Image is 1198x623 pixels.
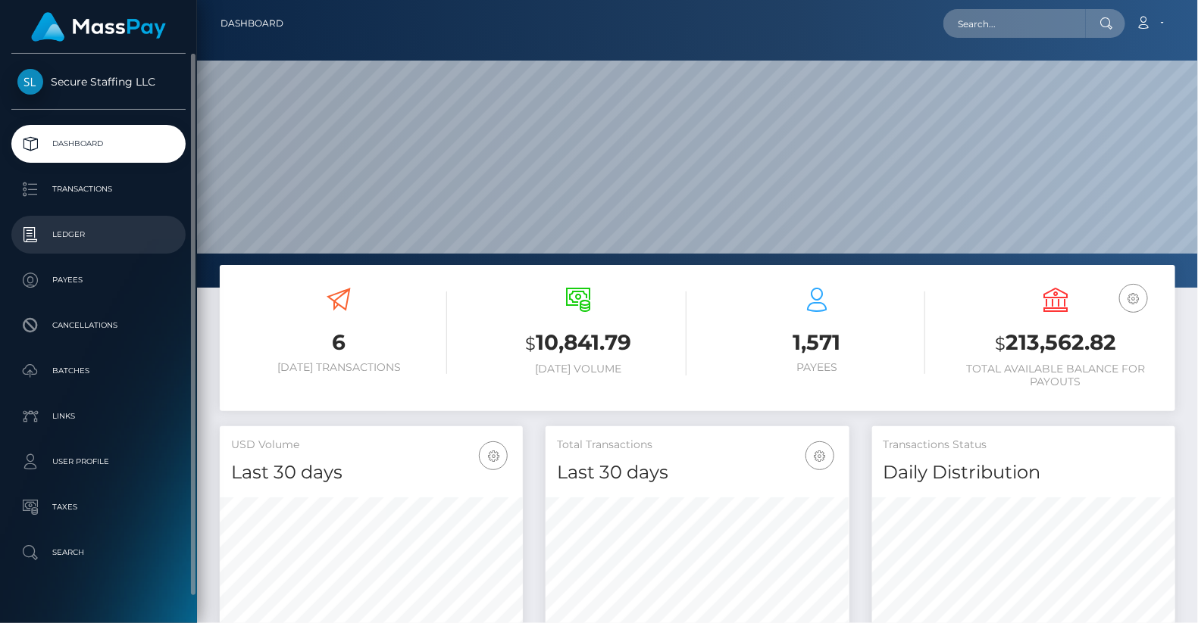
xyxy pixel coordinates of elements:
[17,360,180,382] p: Batches
[948,328,1164,359] h3: 213,562.82
[17,450,180,473] p: User Profile
[11,261,186,299] a: Payees
[11,125,186,163] a: Dashboard
[231,459,511,486] h4: Last 30 days
[884,438,1164,453] h5: Transactions Status
[11,397,186,435] a: Links
[11,443,186,481] a: User Profile
[709,328,925,357] h3: 1,571
[884,459,1164,486] h4: Daily Distribution
[11,488,186,526] a: Taxes
[221,8,283,39] a: Dashboard
[11,352,186,390] a: Batches
[557,438,837,453] h5: Total Transactions
[17,178,180,201] p: Transactions
[11,75,186,89] span: Secure Staffing LLC
[231,438,511,453] h5: USD Volume
[31,12,166,42] img: MassPay Logo
[470,328,686,359] h3: 10,841.79
[11,307,186,344] a: Cancellations
[470,363,686,375] h6: [DATE] Volume
[17,132,180,155] p: Dashboard
[943,9,1086,38] input: Search...
[948,363,1164,388] h6: Total Available Balance for Payouts
[525,333,536,354] small: $
[231,361,447,374] h6: [DATE] Transactions
[709,361,925,374] h6: Payees
[17,69,43,95] img: Secure Staffing LLC
[17,496,180,519] p: Taxes
[17,314,180,337] p: Cancellations
[17,541,180,564] p: Search
[995,333,1006,354] small: $
[231,328,447,357] h3: 6
[11,216,186,254] a: Ledger
[17,223,180,246] p: Ledger
[17,405,180,428] p: Links
[11,170,186,208] a: Transactions
[17,269,180,291] p: Payees
[11,534,186,572] a: Search
[557,459,837,486] h4: Last 30 days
